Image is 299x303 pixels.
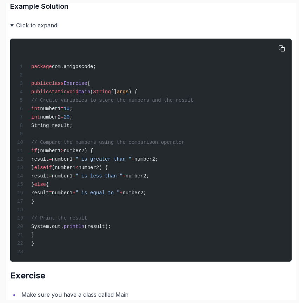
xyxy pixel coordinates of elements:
[49,190,52,196] span: =
[75,190,120,196] span: " is equal to "
[122,190,146,196] span: number2;
[31,89,49,95] span: public
[78,89,90,95] span: main
[69,106,72,112] span: ;
[40,106,61,112] span: number1
[10,20,292,30] summary: Click to expand!
[37,148,61,154] span: (number1
[78,165,108,170] span: number2) {
[31,224,64,229] span: System.out.
[128,89,137,95] span: ) {
[64,114,69,120] span: 20
[75,156,132,162] span: " is greater than "
[64,148,93,154] span: number2) {
[31,114,40,120] span: int
[87,81,90,86] span: {
[64,81,87,86] span: Exercise
[31,156,49,162] span: result
[122,173,125,179] span: +
[34,182,46,187] span: else
[67,89,79,95] span: void
[61,106,64,112] span: =
[19,290,292,299] li: Make sure you have a class called Main
[49,156,52,162] span: =
[31,165,34,170] span: }
[132,156,134,162] span: +
[49,89,66,95] span: static
[31,173,49,179] span: result
[31,198,34,204] span: }
[31,232,34,238] span: }
[10,270,292,281] h2: Exercise
[34,165,46,170] span: else
[31,106,40,112] span: int
[49,173,52,179] span: =
[75,165,78,170] span: <
[93,89,111,95] span: String
[31,64,52,69] span: package
[61,114,64,120] span: =
[64,224,84,229] span: println
[49,81,64,86] span: class
[73,156,75,162] span: +
[52,173,73,179] span: number1
[31,241,34,246] span: }
[84,224,111,229] span: (result);
[111,89,117,95] span: []
[31,190,49,196] span: result
[117,89,129,95] span: args
[40,114,61,120] span: number2
[52,156,73,162] span: number1
[134,156,158,162] span: number2;
[52,165,75,170] span: (number1
[46,165,52,170] span: if
[31,182,34,187] span: }
[73,190,75,196] span: +
[61,148,64,154] span: >
[73,173,75,179] span: +
[52,64,96,69] span: com.amigoscode;
[31,148,37,154] span: if
[69,114,72,120] span: ;
[31,123,73,128] span: String result;
[31,215,87,221] span: // Print the result
[126,173,149,179] span: number2;
[31,140,185,145] span: // Compare the numbers using the comparison operator
[31,97,193,103] span: // Create variables to store the numbers and the result
[46,182,49,187] span: {
[31,81,49,86] span: public
[90,89,93,95] span: (
[64,106,69,112] span: 10
[52,190,73,196] span: number1
[120,190,122,196] span: +
[10,1,292,12] h3: Example Solution
[75,173,122,179] span: " is less than "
